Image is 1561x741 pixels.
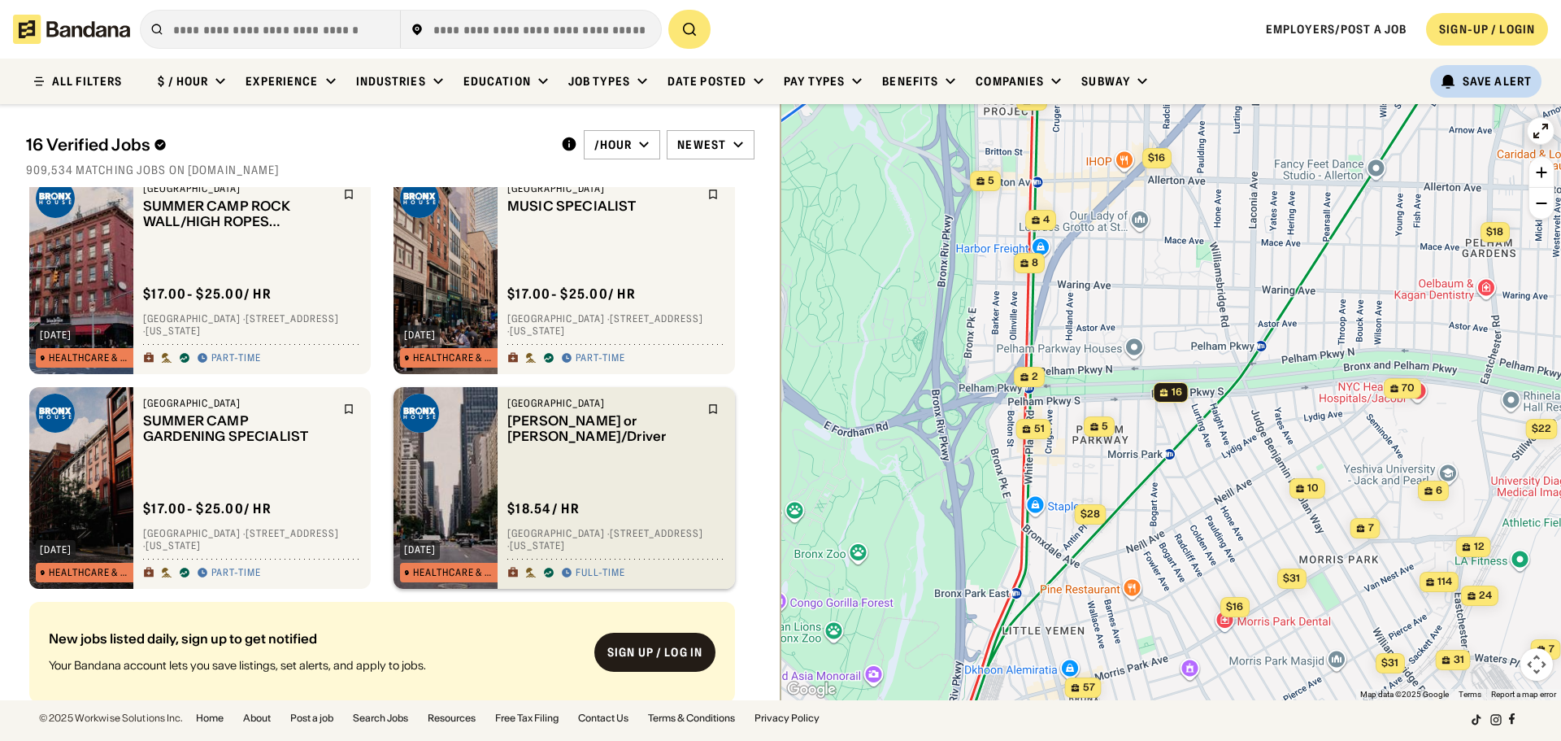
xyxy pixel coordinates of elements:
div: © 2025 Workwise Solutions Inc. [39,713,183,723]
span: 51 [1034,422,1045,436]
img: Bronx House Community Center logo [36,179,75,218]
a: Search Jobs [353,713,408,723]
span: 12 [1474,540,1485,554]
div: Companies [976,74,1044,89]
div: Newest [677,137,726,152]
a: About [243,713,271,723]
div: Industries [356,74,426,89]
span: $22 [1532,422,1551,434]
div: Healthcare & Mental Health [49,568,134,578]
div: Part-time [576,352,625,365]
span: Map data ©2025 Google [1360,690,1449,699]
div: grid [26,187,754,700]
span: 31 [1454,653,1464,667]
div: 909,534 matching jobs on [DOMAIN_NAME] [26,163,754,177]
span: $28 [1081,508,1100,520]
div: /hour [594,137,633,152]
a: Open this area in Google Maps (opens a new window) [785,679,838,700]
a: Free Tax Filing [495,713,559,723]
span: 24 [1479,589,1492,603]
div: Part-time [211,352,261,365]
div: SIGN-UP / LOGIN [1439,22,1535,37]
div: [DATE] [404,545,436,555]
span: $31 [1381,656,1398,669]
span: 4 [1043,213,1050,227]
div: Your Bandana account lets you save listings, set alerts, and apply to jobs. [49,658,581,673]
div: [PERSON_NAME] or [PERSON_NAME]/Driver [507,413,698,444]
button: Map camera controls [1520,648,1553,681]
span: 7 [1368,521,1374,535]
div: [GEOGRAPHIC_DATA] [507,397,698,410]
div: Healthcare & Mental Health [49,353,134,363]
img: Bronx House Community Center logo [400,179,439,218]
div: $ 17.00 - $25.00 / hr [143,500,272,517]
span: 8 [1032,256,1038,270]
img: Bandana logotype [13,15,130,44]
a: Post a job [290,713,333,723]
span: 5 [988,174,994,188]
div: SUMMER CAMP ROCK WALL/HIGH ROPES SPECIALIST [143,198,333,229]
a: Contact Us [578,713,628,723]
img: Google [785,679,838,700]
div: Save Alert [1463,74,1532,89]
div: SUMMER CAMP GARDENING SPECIALIST [143,413,333,444]
div: ALL FILTERS [52,76,122,87]
div: $ 18.54 / hr [507,500,580,517]
a: Terms (opens in new tab) [1459,690,1481,699]
div: Healthcare & Mental Health [413,353,498,363]
a: Employers/Post a job [1266,22,1407,37]
a: Privacy Policy [754,713,820,723]
div: [GEOGRAPHIC_DATA] · [STREET_ADDRESS] · [US_STATE] [143,312,361,338]
div: [GEOGRAPHIC_DATA] · [STREET_ADDRESS] · [US_STATE] [507,312,725,338]
span: 3 [1034,94,1041,107]
div: Healthcare & Mental Health [413,568,498,578]
div: MUSIC SPECIALIST [507,198,698,214]
div: Benefits [882,74,938,89]
img: Bronx House Community Center logo [36,394,75,433]
span: 16 [1172,386,1182,399]
span: $16 [1226,600,1243,612]
div: Part-time [211,567,261,580]
div: [DATE] [40,330,72,340]
span: 6 [1436,484,1442,498]
div: [GEOGRAPHIC_DATA] [507,182,698,195]
div: 16 Verified Jobs [26,135,548,155]
div: Job Types [568,74,630,89]
span: $18 [1486,225,1503,238]
div: Date Posted [667,74,746,89]
span: 114 [1437,575,1452,589]
div: $ 17.00 - $25.00 / hr [507,286,636,303]
span: 10 [1307,482,1319,495]
div: Pay Types [784,74,845,89]
span: $16 [1148,151,1165,163]
div: [GEOGRAPHIC_DATA] [143,182,333,195]
a: Home [196,713,224,723]
img: Bronx House Community Center logo [400,394,439,433]
span: 5 [1102,420,1108,434]
div: [GEOGRAPHIC_DATA] · [STREET_ADDRESS] · [US_STATE] [507,527,725,552]
div: $ 17.00 - $25.00 / hr [143,286,272,303]
div: [GEOGRAPHIC_DATA] [143,397,333,410]
span: 57 [1083,681,1095,695]
div: Full-time [576,567,625,580]
div: Sign up / Log in [607,645,702,660]
span: 7 [1549,643,1554,656]
div: Subway [1081,74,1130,89]
span: $31 [1283,572,1300,584]
span: 2 [1032,370,1038,384]
div: New jobs listed daily, sign up to get notified [49,632,581,645]
div: [DATE] [40,545,72,555]
a: Terms & Conditions [648,713,735,723]
span: 70 [1402,381,1415,395]
a: Report a map error [1491,690,1556,699]
div: Experience [246,74,318,89]
div: Education [463,74,531,89]
div: $ / hour [158,74,208,89]
a: Resources [428,713,476,723]
div: [GEOGRAPHIC_DATA] · [STREET_ADDRESS] · [US_STATE] [143,527,361,552]
div: [DATE] [404,330,436,340]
